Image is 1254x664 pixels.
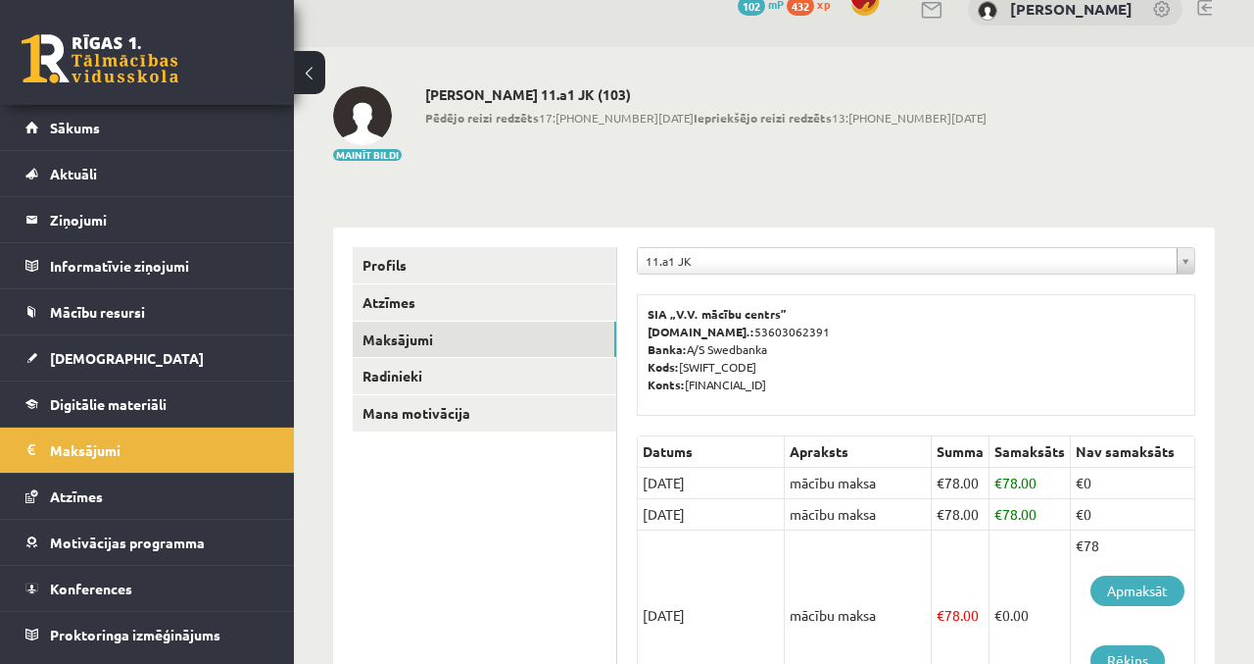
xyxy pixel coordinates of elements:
[1090,576,1184,606] a: Apmaksāt
[1071,468,1195,499] td: €0
[25,428,269,473] a: Maksājumi
[353,247,616,283] a: Profils
[25,335,269,381] a: [DEMOGRAPHIC_DATA]
[638,499,785,531] td: [DATE]
[648,306,788,322] b: SIA „V.V. mācību centrs”
[937,505,944,523] span: €
[1071,499,1195,531] td: €0
[989,499,1071,531] td: 78.00
[25,474,269,519] a: Atzīmes
[937,606,944,624] span: €
[25,197,269,242] a: Ziņojumi
[353,284,616,321] a: Atzīmes
[1071,436,1195,468] th: Nav samaksāts
[425,110,539,126] b: Pēdējo reizi redzēts
[25,151,269,196] a: Aktuāli
[648,341,687,357] b: Banka:
[25,289,269,334] a: Mācību resursi
[25,520,269,565] a: Motivācijas programma
[25,243,269,288] a: Informatīvie ziņojumi
[50,243,269,288] legend: Informatīvie ziņojumi
[50,580,132,597] span: Konferences
[694,110,832,126] b: Iepriekšējo reizi redzēts
[937,474,944,491] span: €
[50,534,205,551] span: Motivācijas programma
[425,109,987,127] span: 17:[PHONE_NUMBER][DATE] 13:[PHONE_NUMBER][DATE]
[25,382,269,427] a: Digitālie materiāli
[25,566,269,611] a: Konferences
[648,359,679,375] b: Kods:
[50,428,269,473] legend: Maksājumi
[648,324,754,339] b: [DOMAIN_NAME].:
[50,119,100,136] span: Sākums
[646,248,1169,274] span: 11.a1 JK
[333,149,402,161] button: Mainīt bildi
[50,395,167,413] span: Digitālie materiāli
[648,377,685,392] b: Konts:
[648,305,1184,393] p: 53603062391 A/S Swedbanka [SWIFT_CODE] [FINANCIAL_ID]
[25,612,269,657] a: Proktoringa izmēģinājums
[994,474,1002,491] span: €
[50,626,220,643] span: Proktoringa izmēģinājums
[425,86,987,103] h2: [PERSON_NAME] 11.a1 JK (103)
[22,34,178,83] a: Rīgas 1. Tālmācības vidusskola
[638,468,785,499] td: [DATE]
[785,499,932,531] td: mācību maksa
[638,436,785,468] th: Datums
[994,505,1002,523] span: €
[989,436,1071,468] th: Samaksāts
[353,395,616,432] a: Mana motivācija
[932,499,989,531] td: 78.00
[353,358,616,394] a: Radinieki
[25,105,269,150] a: Sākums
[50,349,204,367] span: [DEMOGRAPHIC_DATA]
[785,436,932,468] th: Apraksts
[785,468,932,499] td: mācību maksa
[50,303,145,321] span: Mācību resursi
[932,468,989,499] td: 78.00
[932,436,989,468] th: Summa
[50,487,103,505] span: Atzīmes
[978,1,997,21] img: Agata Kapisterņicka
[994,606,1002,624] span: €
[353,322,616,358] a: Maksājumi
[638,248,1194,274] a: 11.a1 JK
[50,197,269,242] legend: Ziņojumi
[333,86,392,145] img: Agata Kapisterņicka
[50,165,97,182] span: Aktuāli
[989,468,1071,499] td: 78.00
